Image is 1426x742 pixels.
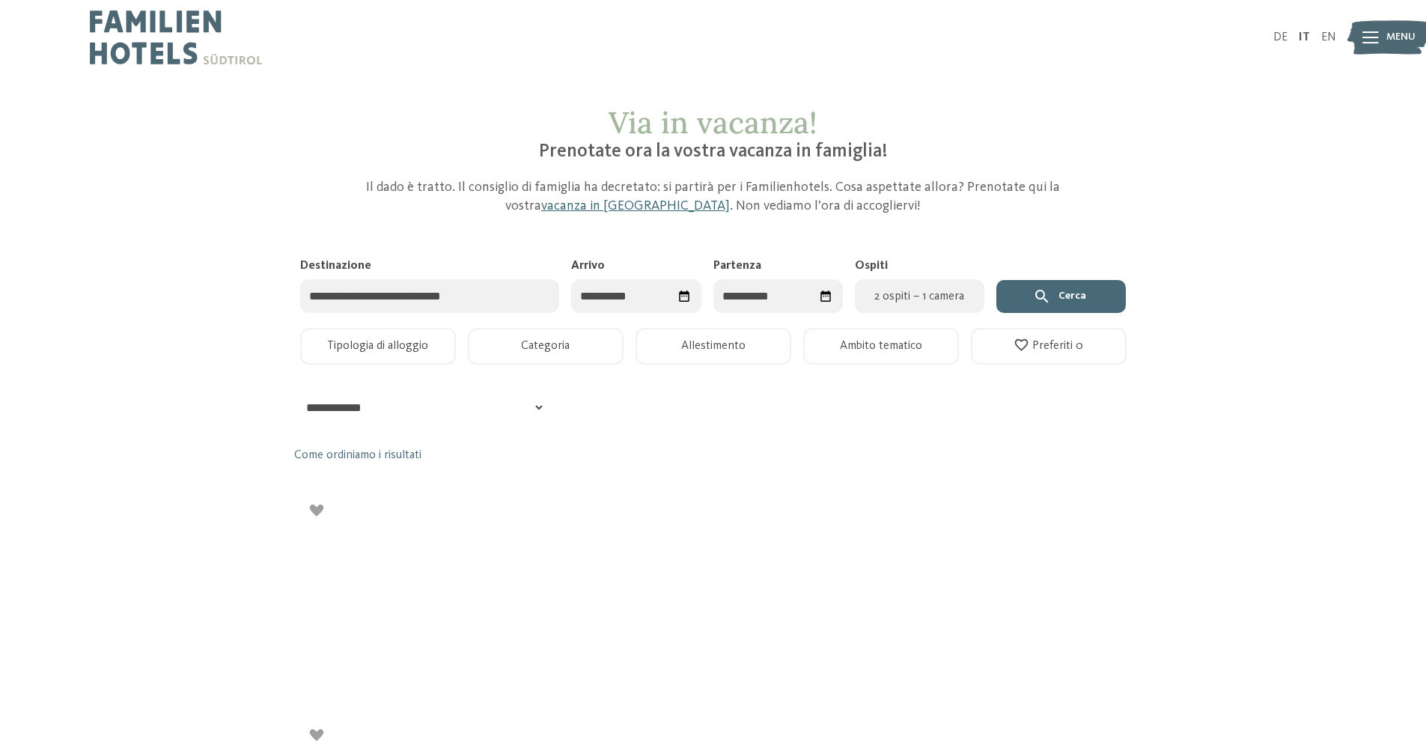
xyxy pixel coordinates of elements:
button: Cerca [996,280,1126,313]
button: 2 ospiti – 1 camera2 ospiti – 1 camera [855,279,984,313]
button: Preferiti 0 [971,328,1127,365]
span: Prenotate ora la vostra vacanza in famiglia! [539,142,888,161]
span: 2 ospiti – 1 camera [864,288,975,305]
div: Seleziona data [814,284,838,308]
span: Via in vacanza! [609,103,817,142]
button: Categoria [468,328,624,365]
span: Arrivo [571,260,605,272]
div: Aggiungi ai preferiti [306,500,328,522]
button: Tipologia di alloggio [300,328,456,365]
button: Ambito tematico [803,328,959,365]
span: Destinazione [300,260,371,272]
span: Menu [1386,30,1416,45]
a: Come ordiniamo i risultati [294,447,421,463]
a: vacanza in [GEOGRAPHIC_DATA] [541,199,730,213]
a: IT [1299,31,1310,43]
span: Ospiti [855,260,888,272]
p: Il dado è tratto. Il consiglio di famiglia ha decretato: si partirà per i Familienhotels. Cosa as... [358,178,1069,216]
span: Partenza [713,260,761,272]
a: DE [1273,31,1288,43]
div: Seleziona data [672,284,697,308]
button: Allestimento [636,328,791,365]
a: EN [1321,31,1336,43]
